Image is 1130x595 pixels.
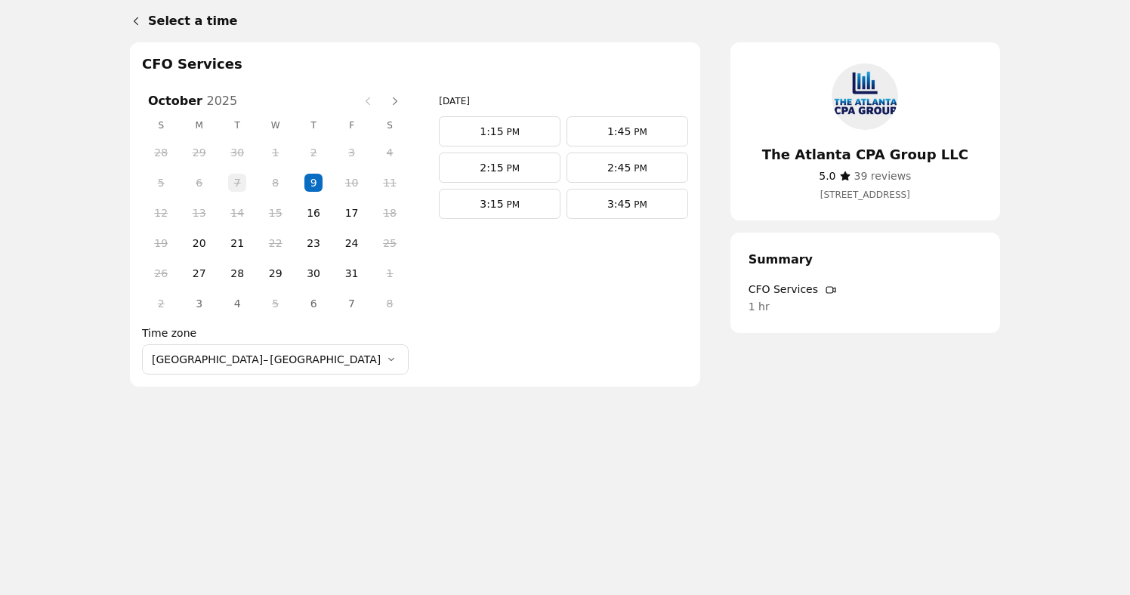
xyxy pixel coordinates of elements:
[188,262,211,285] span: 27
[190,143,208,162] button: Monday, 29 September 2025
[150,202,172,224] span: 12
[383,89,407,113] button: Next month
[267,264,285,282] button: Wednesday, 29 October 2025
[504,127,520,137] span: PM
[295,113,332,137] span: T
[264,232,287,254] span: 22
[343,143,361,162] button: Friday, 3 October 2025
[150,141,172,164] span: 28
[480,162,503,174] span: 2:15
[226,141,249,164] span: 30
[304,234,323,252] button: Thursday, 23 October 2025
[152,143,170,162] button: Sunday, 28 September 2025
[381,204,399,222] button: Saturday, 18 October 2025
[302,202,325,224] span: 16
[150,262,172,285] span: 26
[378,262,401,285] span: 1
[343,294,361,313] button: Friday, 7 November 2025
[226,232,249,254] span: 21
[302,141,325,164] span: 2
[818,282,837,298] span: ​
[819,170,835,182] span: 5.0 stars out of 5
[854,168,912,184] a: 39 reviews
[378,292,401,315] span: 8
[749,187,982,202] a: Get directions (Opens in a new window)
[356,89,380,113] button: Previous month
[304,204,323,222] button: Thursday, 16 October 2025
[381,234,399,252] button: Saturday, 25 October 2025
[142,344,409,375] button: [GEOGRAPHIC_DATA]–[GEOGRAPHIC_DATA]
[381,143,399,162] button: Saturday, 4 October 2025
[607,162,631,174] span: 2:45
[264,202,287,224] span: 15
[267,234,285,252] button: Wednesday, 22 October 2025
[378,232,401,254] span: 25
[819,168,835,184] span: ​
[378,141,401,164] span: 4
[152,204,170,222] button: Sunday, 12 October 2025
[854,168,912,184] span: ​
[264,141,287,164] span: 1
[749,145,982,165] h4: The Atlanta CPA Group LLC
[180,113,218,137] span: M
[631,199,647,210] span: PM
[256,113,294,137] span: W
[226,262,249,285] span: 28
[190,204,208,222] button: Monday, 13 October 2025
[267,204,285,222] button: Wednesday, 15 October 2025
[304,264,323,282] button: Thursday, 30 October 2025
[343,264,361,282] button: Friday, 31 October 2025
[190,264,208,282] button: Monday, 27 October 2025
[341,232,363,254] span: 24
[188,202,211,224] span: 13
[749,281,982,298] span: CFO Services
[142,113,180,137] span: S
[341,292,363,315] span: 7
[152,294,170,313] button: Sunday, 2 November 2025
[480,198,503,210] span: 3:15
[343,204,361,222] button: Friday, 17 October 2025
[304,143,323,162] button: Thursday, 2 October 2025
[226,202,249,224] span: 14
[152,264,170,282] button: Sunday, 26 October 2025
[228,234,246,252] button: Tuesday, 21 October 2025
[302,262,325,285] span: 30
[607,125,631,137] span: 1:45
[188,292,211,315] span: 3
[302,232,325,254] span: 23
[332,113,370,137] span: F
[190,174,208,192] button: Monday, 6 October 2025
[118,3,148,39] a: Back
[142,54,688,74] h2: CFO Services
[567,153,688,183] a: 2:45 PM
[504,199,520,210] span: PM
[854,170,912,182] span: 39 reviews
[607,198,631,210] span: 3:45
[228,174,246,192] button: Tuesday, 7 October 2025
[150,292,172,315] span: 2
[188,171,211,194] span: 6
[304,174,323,192] button: Thursday, 9 October 2025 selected
[302,292,325,315] span: 6
[439,116,560,146] a: 1:15 PM
[188,141,211,164] span: 29
[207,94,238,108] span: 2025
[825,284,837,296] svg: Video call
[142,92,354,110] h3: October
[480,125,503,137] span: 1:15
[267,174,285,192] button: Wednesday, 8 October 2025
[304,294,323,313] button: Thursday, 6 November 2025
[152,174,170,192] button: Sunday, 5 October 2025
[226,292,249,315] span: 4
[302,171,325,194] span: 9
[567,116,688,146] a: 1:45 PM
[749,298,982,315] span: 1 hr
[631,127,647,137] span: PM
[378,171,401,194] span: 11
[150,171,172,194] span: 5
[341,171,363,194] span: 10
[190,294,208,313] button: Monday, 3 November 2025
[381,174,399,192] button: Saturday, 11 October 2025
[152,234,170,252] button: Sunday, 19 October 2025
[267,294,285,313] button: Wednesday, 5 November 2025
